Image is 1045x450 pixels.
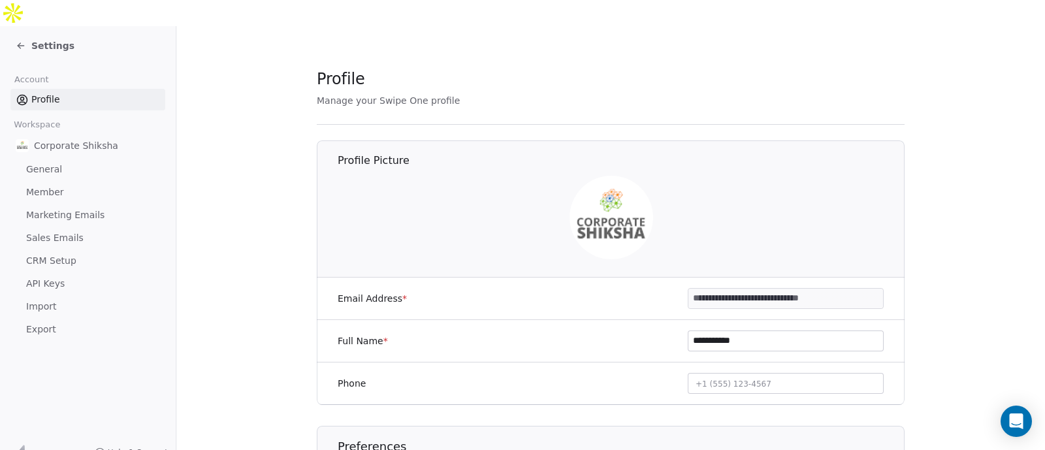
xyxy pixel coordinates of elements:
span: +1 (555) 123-4567 [696,379,771,389]
span: General [26,163,62,176]
span: Export [26,323,56,336]
span: Profile [317,69,365,89]
span: Corporate Shiksha [34,139,118,152]
a: API Keys [10,273,165,295]
div: Open Intercom Messenger [1001,406,1032,437]
h1: Profile Picture [338,153,905,168]
a: Sales Emails [10,227,165,249]
img: CorporateShiksha.png [16,139,29,152]
span: API Keys [26,277,65,291]
a: Settings [16,39,74,52]
span: Import [26,300,56,313]
span: Workspace [8,115,66,135]
span: CRM Setup [26,254,76,268]
label: Full Name [338,334,388,347]
span: Manage your Swipe One profile [317,95,460,106]
span: Sales Emails [26,231,84,245]
label: Phone [338,377,366,390]
span: Marketing Emails [26,208,104,222]
a: Import [10,296,165,317]
a: Profile [10,89,165,110]
span: Settings [31,39,74,52]
img: C4jv3ZVxnjJS0stGGQieAZv3-AViuSUU32BhZMcXTDM [570,176,653,259]
a: Export [10,319,165,340]
span: Member [26,185,64,199]
label: Email Address [338,292,407,305]
span: Profile [31,93,60,106]
span: Account [8,70,54,89]
a: Marketing Emails [10,204,165,226]
a: General [10,159,165,180]
a: CRM Setup [10,250,165,272]
a: Member [10,182,165,203]
button: +1 (555) 123-4567 [688,373,884,394]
